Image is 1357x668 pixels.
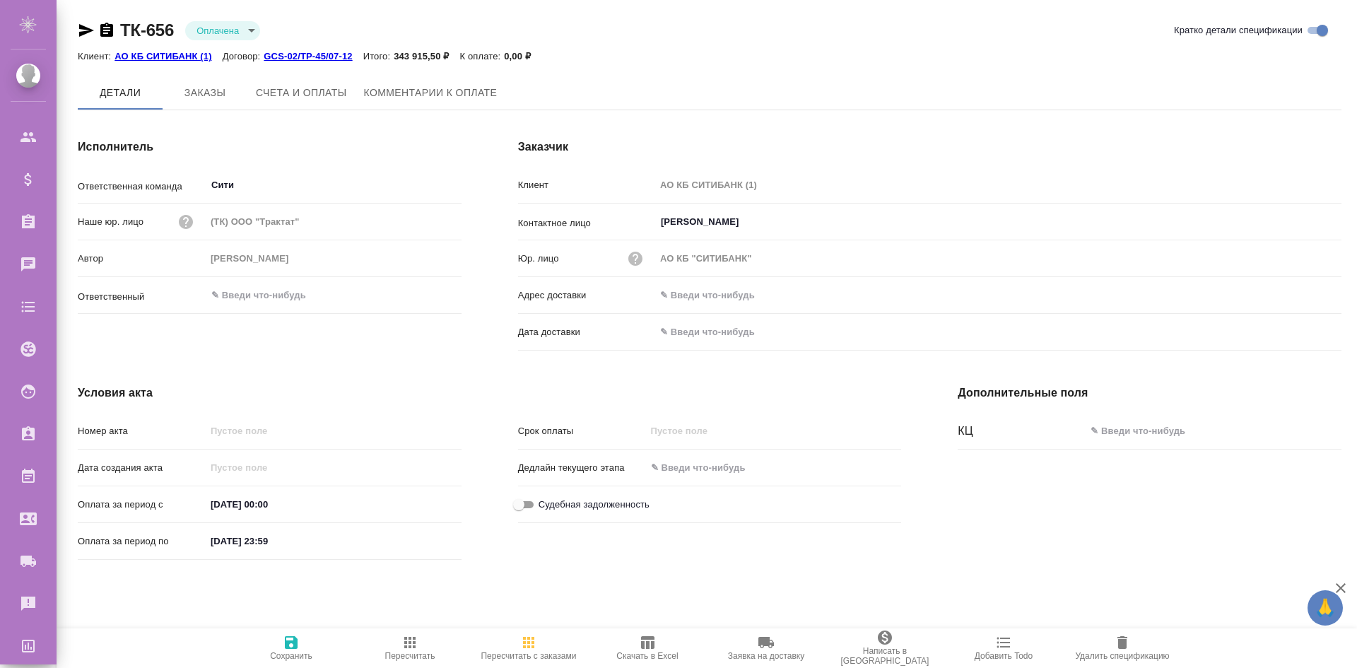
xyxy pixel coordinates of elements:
[459,51,504,61] p: К оплате:
[834,646,936,666] span: Написать в [GEOGRAPHIC_DATA]
[518,216,655,230] p: Контактное лицо
[481,651,576,661] span: Пересчитать с заказами
[504,51,541,61] p: 0,00 ₽
[655,175,1341,195] input: Пустое поле
[364,84,498,102] span: Комментарии к оплате
[826,628,944,668] button: Написать в [GEOGRAPHIC_DATA]
[78,139,462,156] h4: Исполнитель
[256,84,347,102] span: Счета и оплаты
[120,20,174,40] a: ТК-656
[518,139,1341,156] h4: Заказчик
[78,180,206,194] p: Ответственная команда
[728,651,804,661] span: Заявка на доставку
[98,22,115,39] button: Скопировать ссылку
[78,215,143,229] p: Наше юр. лицо
[363,51,394,61] p: Итого:
[78,385,901,402] h4: Условия акта
[1086,421,1341,441] input: ✎ Введи что-нибудь
[958,385,1341,402] h4: Дополнительные поля
[518,325,655,339] p: Дата доставки
[78,51,114,61] p: Клиент:
[78,534,206,549] p: Оплата за период по
[78,461,206,475] p: Дата создания акта
[454,184,457,187] button: Open
[114,49,222,61] a: АО КБ СИТИБАНК (1)
[171,84,239,102] span: Заказы
[1063,628,1182,668] button: Удалить спецификацию
[518,252,559,266] p: Юр. лицо
[944,628,1063,668] button: Добавить Todo
[206,248,462,269] input: Пустое поле
[588,628,707,668] button: Скачать в Excel
[646,421,770,441] input: Пустое поле
[518,288,655,303] p: Адрес доставки
[192,25,243,37] button: Оплачена
[655,248,1341,269] input: Пустое поле
[114,51,222,61] p: АО КБ СИТИБАНК (1)
[539,498,650,512] span: Судебная задолженность
[518,424,646,438] p: Срок оплаты
[264,49,363,61] a: GCS-02/TP-45/07-12
[78,22,95,39] button: Скопировать ссылку для ЯМессенджера
[223,51,264,61] p: Договор:
[707,628,826,668] button: Заявка на доставку
[1334,221,1337,223] button: Open
[385,651,435,661] span: Пересчитать
[975,651,1033,661] span: Добавить Todo
[655,322,779,342] input: ✎ Введи что-нибудь
[206,531,329,551] input: ✎ Введи что-нибудь
[469,628,588,668] button: Пересчитать с заказами
[185,21,260,40] div: Оплачена
[206,421,462,441] input: Пустое поле
[616,651,678,661] span: Скачать в Excel
[232,628,351,668] button: Сохранить
[518,178,655,192] p: Клиент
[351,628,469,668] button: Пересчитать
[78,498,206,512] p: Оплата за период с
[206,211,462,232] input: Пустое поле
[646,457,770,478] input: ✎ Введи что-нибудь
[86,84,154,102] span: Детали
[394,51,459,61] p: 343 915,50 ₽
[270,651,312,661] span: Сохранить
[78,290,206,304] p: Ответственный
[1174,23,1303,37] span: Кратко детали спецификации
[264,51,363,61] p: GCS-02/TP-45/07-12
[206,494,329,515] input: ✎ Введи что-нибудь
[210,287,410,304] input: ✎ Введи что-нибудь
[1313,593,1337,623] span: 🙏
[1075,651,1169,661] span: Удалить спецификацию
[958,423,1086,440] div: КЦ
[206,457,329,478] input: Пустое поле
[454,294,457,297] button: Open
[78,252,206,266] p: Автор
[518,461,646,475] p: Дедлайн текущего этапа
[78,424,206,438] p: Номер акта
[1308,590,1343,626] button: 🙏
[655,285,1341,305] input: ✎ Введи что-нибудь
